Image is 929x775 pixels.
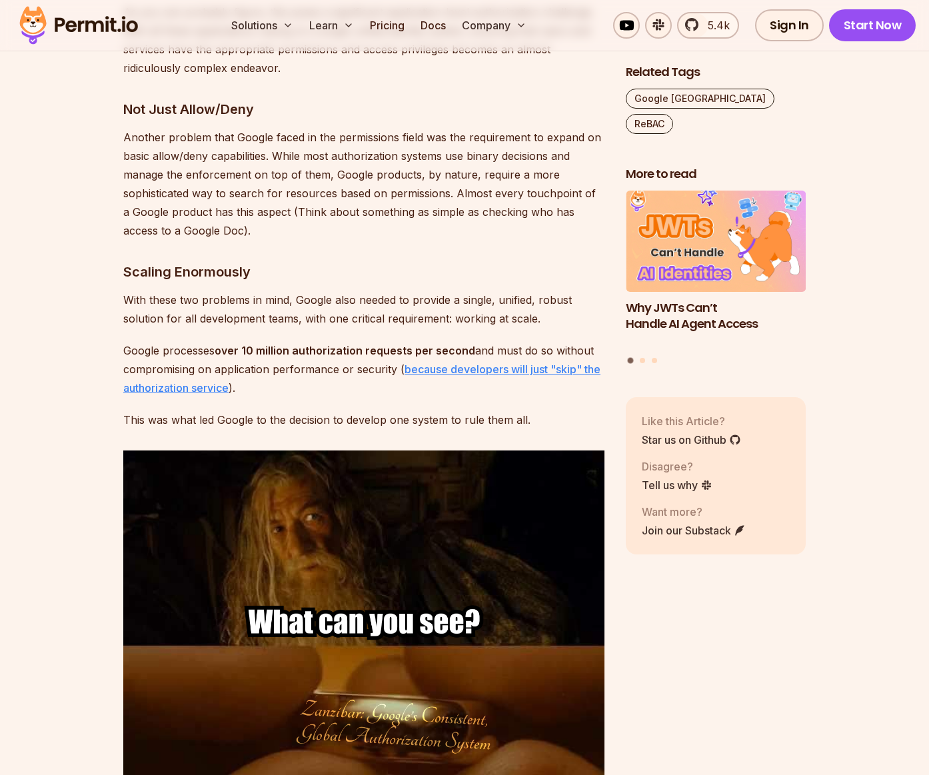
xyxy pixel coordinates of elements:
a: Docs [415,12,451,39]
a: ReBAC [626,114,673,134]
p: Google processes and must do so without compromising on application performance or security ( ). [123,341,604,397]
div: Posts [626,191,806,365]
button: Go to slide 1 [628,357,634,363]
h3: Why JWTs Can’t Handle AI Agent Access [626,299,806,333]
p: Like this Article? [642,412,741,428]
a: Tell us why [642,476,712,492]
button: Go to slide 3 [652,357,657,363]
a: Sign In [755,9,824,41]
p: This was what led Google to the decision to develop one system to rule them all. [123,410,604,429]
p: Want more? [642,503,746,519]
strong: over 10 million authorization requests per second [215,344,475,357]
a: Pricing [365,12,410,39]
a: Why JWTs Can’t Handle AI Agent AccessWhy JWTs Can’t Handle AI Agent Access [626,191,806,349]
button: Learn [304,12,359,39]
button: Go to slide 2 [640,357,645,363]
h2: More to read [626,166,806,183]
img: Why JWTs Can’t Handle AI Agent Access [626,191,806,292]
a: Start Now [829,9,916,41]
li: 1 of 3 [626,191,806,349]
a: Google [GEOGRAPHIC_DATA] [626,89,774,109]
p: With these two problems in mind, Google also needed to provide a single, unified, robust solution... [123,291,604,328]
a: Join our Substack [642,522,746,538]
button: Company [457,12,532,39]
span: 5.4k [700,17,730,33]
a: 5.4k [677,12,739,39]
button: Solutions [226,12,299,39]
h3: Not Just Allow/Deny [123,99,604,120]
a: Star us on Github [642,431,741,447]
img: Permit logo [13,3,144,48]
p: Another problem that Google faced in the permissions field was the requirement to expand on basic... [123,128,604,240]
h3: Scaling Enormously [123,261,604,283]
p: Disagree? [642,458,712,474]
h2: Related Tags [626,64,806,81]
